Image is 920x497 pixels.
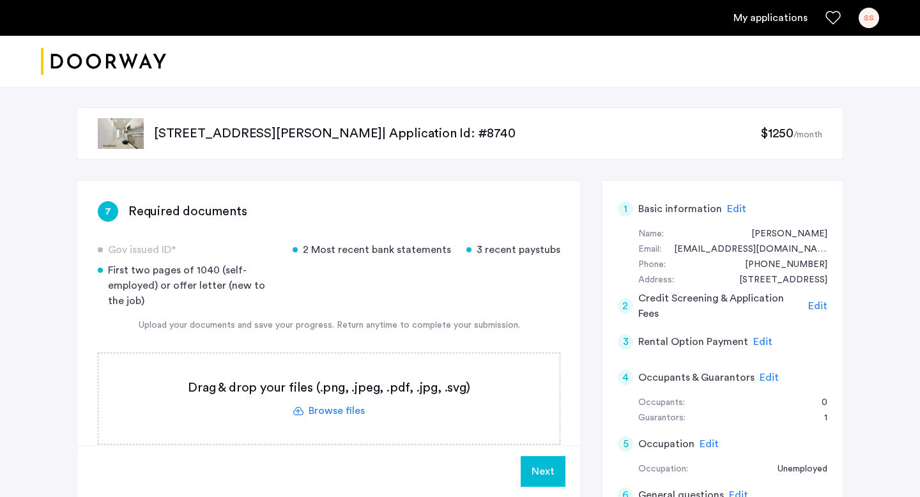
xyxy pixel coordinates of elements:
iframe: chat widget [866,446,907,484]
div: Occupation: [638,462,688,477]
h5: Credit Screening & Application Fees [638,291,804,321]
h3: Required documents [128,203,247,220]
div: Upload your documents and save your progress. Return anytime to complete your submission. [98,319,560,332]
div: SS [859,8,879,28]
div: 4 [618,370,633,385]
div: sudarsindhum@gmail.com [661,242,827,257]
div: 8886 Canopy Oaks Drive [726,273,827,288]
button: Next [521,456,565,487]
div: 3 [618,334,633,349]
a: Favorites [825,10,841,26]
div: Sudarshan Sindhuvalli [739,227,827,242]
div: 5 [618,436,633,452]
span: Edit [760,372,779,383]
a: Cazamio logo [41,38,166,86]
div: 3 recent paystubs [466,242,560,257]
div: Address: [638,273,674,288]
div: Email: [638,242,661,257]
div: 1 [618,201,633,217]
p: [STREET_ADDRESS][PERSON_NAME] | Application Id: #8740 [154,125,760,142]
h5: Occupation [638,436,694,452]
div: First two pages of 1040 (self-employed) or offer letter (new to the job) [98,263,277,309]
span: Edit [808,301,827,311]
span: Edit [700,439,719,449]
div: Name: [638,227,664,242]
div: Guarantors: [638,411,686,426]
img: apartment [98,118,144,149]
a: My application [733,10,808,26]
div: 2 Most recent bank statements [293,242,451,257]
h5: Rental Option Payment [638,334,748,349]
div: 1 [811,411,827,426]
sub: /month [793,130,822,139]
div: +19047283860 [732,257,827,273]
span: Edit [753,337,772,347]
div: 2 [618,298,633,314]
div: 0 [809,395,827,411]
div: Occupants: [638,395,685,411]
div: Phone: [638,257,666,273]
div: 7 [98,201,118,222]
div: Unemployed [765,462,827,477]
span: $1250 [760,127,793,140]
h5: Occupants & Guarantors [638,370,755,385]
div: Gov issued ID* [98,242,277,257]
span: Edit [727,204,746,214]
h5: Basic information [638,201,722,217]
img: logo [41,38,166,86]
